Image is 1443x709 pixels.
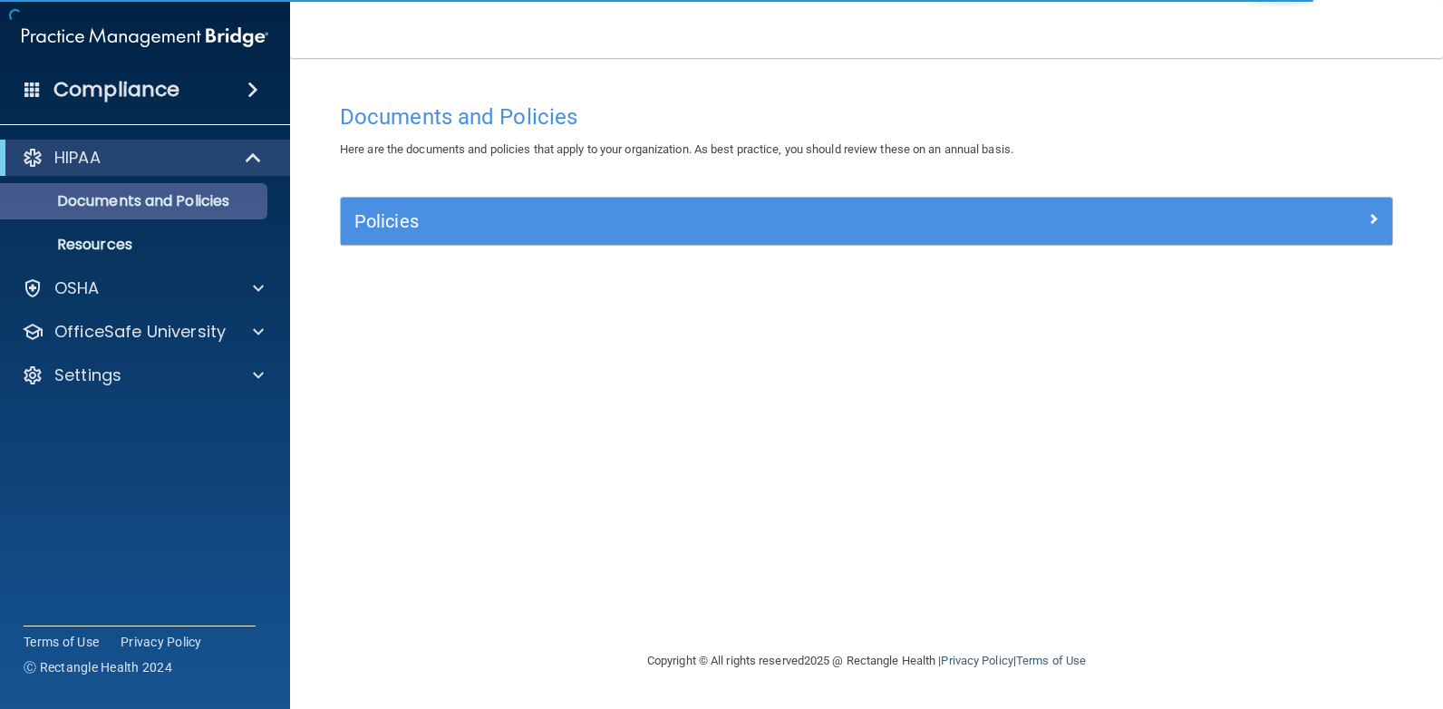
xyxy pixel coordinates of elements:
iframe: Drift Widget Chat Controller [1129,580,1421,653]
h4: Documents and Policies [340,105,1393,129]
a: OSHA [22,277,264,299]
p: Settings [54,364,121,386]
p: OfficeSafe University [54,321,226,343]
span: Ⓒ Rectangle Health 2024 [24,658,172,676]
p: Documents and Policies [12,192,259,210]
p: HIPAA [54,147,101,169]
h4: Compliance [53,77,179,102]
div: Copyright © All rights reserved 2025 @ Rectangle Health | | [536,632,1197,690]
span: Here are the documents and policies that apply to your organization. As best practice, you should... [340,142,1013,156]
p: Resources [12,236,259,254]
a: OfficeSafe University [22,321,264,343]
a: HIPAA [22,147,263,169]
a: Terms of Use [1016,654,1086,667]
a: Policies [354,207,1379,236]
h5: Policies [354,211,1116,231]
p: OSHA [54,277,100,299]
a: Terms of Use [24,633,99,651]
a: Privacy Policy [121,633,202,651]
a: Settings [22,364,264,386]
a: Privacy Policy [941,654,1012,667]
img: PMB logo [22,19,268,55]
